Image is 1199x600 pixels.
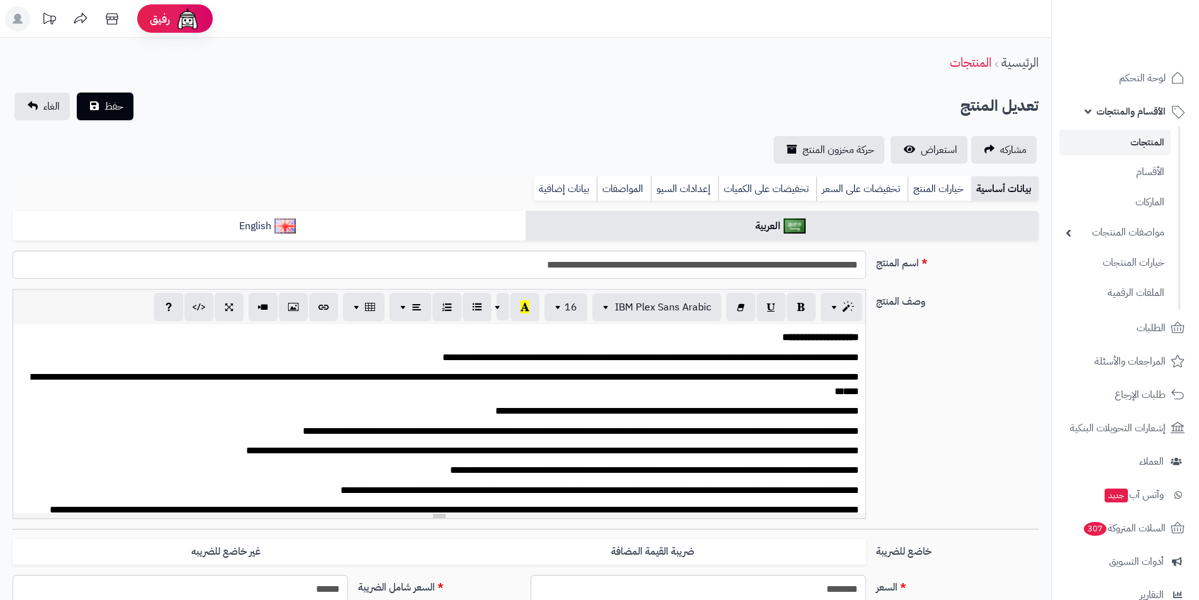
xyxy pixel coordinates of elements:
a: مشاركه [971,136,1037,164]
img: English [274,218,296,234]
a: تحديثات المنصة [33,6,65,35]
button: حفظ [77,93,133,120]
span: 16 [565,300,577,315]
a: طلبات الإرجاع [1059,380,1191,410]
a: المنتجات [1059,130,1171,156]
a: العملاء [1059,446,1191,477]
a: المنتجات [950,53,991,72]
a: أدوات التسويق [1059,546,1191,577]
a: تخفيضات على السعر [816,176,908,201]
span: مشاركه [1000,142,1027,157]
a: الطلبات [1059,313,1191,343]
span: الطلبات [1137,319,1166,337]
a: إشعارات التحويلات البنكية [1059,413,1191,443]
span: استعراض [921,142,957,157]
label: السعر [871,575,1044,595]
span: حركة مخزون المنتج [802,142,874,157]
a: حركة مخزون المنتج [774,136,884,164]
span: طلبات الإرجاع [1115,386,1166,404]
span: العملاء [1139,453,1164,470]
a: English [13,211,526,242]
button: IBM Plex Sans Arabic [592,293,721,321]
label: اسم المنتج [871,251,1044,271]
img: العربية [784,218,806,234]
button: 16 [544,293,587,321]
span: رفيق [150,11,170,26]
img: logo-2.png [1113,26,1187,53]
a: مواصفات المنتجات [1059,219,1171,246]
span: حفظ [104,99,123,114]
h2: تعديل المنتج [960,93,1039,119]
a: الرئيسية [1001,53,1039,72]
a: الماركات [1059,189,1171,216]
span: إشعارات التحويلات البنكية [1070,419,1166,437]
span: أدوات التسويق [1109,553,1164,570]
a: المراجعات والأسئلة [1059,346,1191,376]
a: المواصفات [597,176,651,201]
a: الملفات الرقمية [1059,280,1171,307]
label: السعر شامل الضريبة [353,575,526,595]
a: الأقسام [1059,159,1171,186]
a: بيانات أساسية [971,176,1039,201]
label: خاضع للضريبة [871,539,1044,559]
span: IBM Plex Sans Arabic [615,300,711,315]
a: الغاء [14,93,70,120]
a: لوحة التحكم [1059,63,1191,93]
a: خيارات المنتجات [1059,249,1171,276]
a: بيانات إضافية [534,176,597,201]
a: العربية [526,211,1039,242]
span: وآتس آب [1103,486,1164,504]
span: الغاء [43,99,60,114]
span: السلات المتروكة [1083,519,1166,537]
span: جديد [1105,489,1128,502]
span: 307 [1083,521,1106,536]
a: تخفيضات على الكميات [718,176,816,201]
a: خيارات المنتج [908,176,971,201]
a: السلات المتروكة307 [1059,513,1191,543]
span: لوحة التحكم [1119,69,1166,87]
span: المراجعات والأسئلة [1095,353,1166,370]
img: ai-face.png [175,6,200,31]
a: وآتس آبجديد [1059,480,1191,510]
span: الأقسام والمنتجات [1096,103,1166,120]
label: ضريبة القيمة المضافة [439,539,866,565]
a: إعدادات السيو [651,176,718,201]
a: استعراض [891,136,967,164]
label: وصف المنتج [871,289,1044,309]
label: غير خاضع للضريبه [13,539,439,565]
